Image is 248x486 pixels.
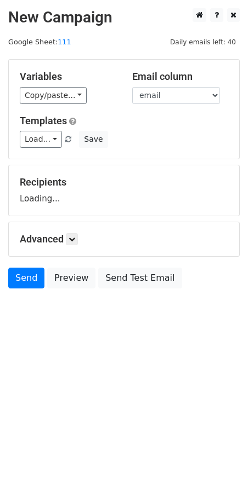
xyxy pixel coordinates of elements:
div: Loading... [20,176,228,205]
h2: New Campaign [8,8,240,27]
h5: Variables [20,71,116,83]
h5: Advanced [20,233,228,245]
a: Daily emails left: 40 [166,38,240,46]
small: Google Sheet: [8,38,71,46]
a: Send [8,268,44,288]
a: Preview [47,268,95,288]
a: 111 [58,38,71,46]
a: Templates [20,115,67,126]
button: Save [79,131,108,148]
span: Daily emails left: 40 [166,36,240,48]
h5: Email column [132,71,228,83]
a: Load... [20,131,62,148]
h5: Recipients [20,176,228,188]
a: Send Test Email [98,268,182,288]
a: Copy/paste... [20,87,87,104]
